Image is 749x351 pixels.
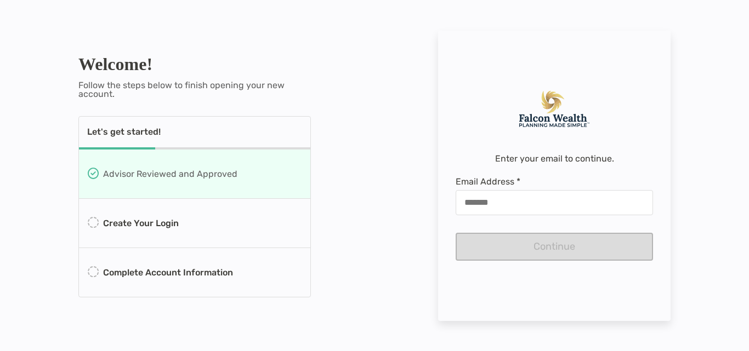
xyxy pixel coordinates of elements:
span: Email Address * [456,176,653,187]
p: Enter your email to continue. [495,154,614,163]
h1: Welcome! [78,54,311,74]
p: Let's get started! [87,128,161,136]
img: Company Logo [518,91,591,127]
input: Email Address * [456,198,652,207]
p: Advisor Reviewed and Approved [103,167,237,181]
p: Follow the steps below to finish opening your new account. [78,81,311,99]
p: Complete Account Information [103,266,233,279]
p: Create Your Login [103,216,179,230]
